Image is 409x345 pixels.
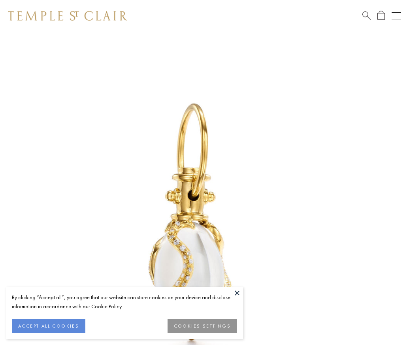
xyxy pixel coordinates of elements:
[362,11,371,21] a: Search
[168,319,237,333] button: COOKIES SETTINGS
[377,11,385,21] a: Open Shopping Bag
[392,11,401,21] button: Open navigation
[8,11,127,21] img: Temple St. Clair
[12,319,85,333] button: ACCEPT ALL COOKIES
[12,293,237,311] div: By clicking “Accept all”, you agree that our website can store cookies on your device and disclos...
